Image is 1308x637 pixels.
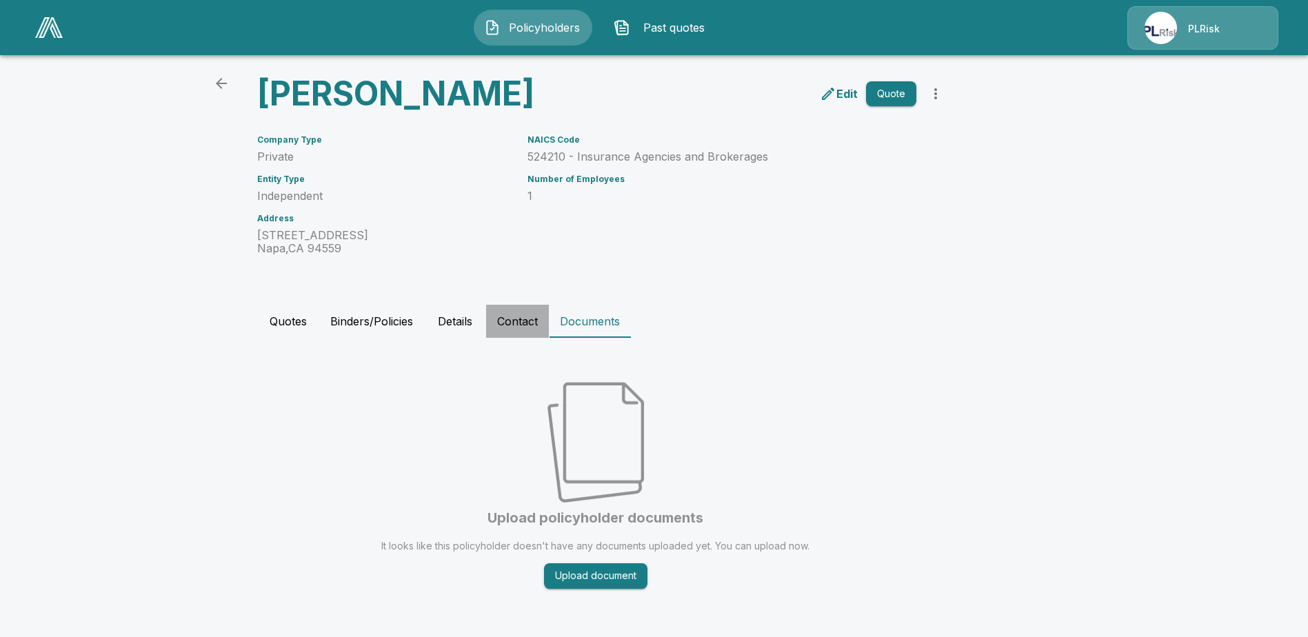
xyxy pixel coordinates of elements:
[257,150,511,163] p: Private
[527,174,916,184] h6: Number of Employees
[257,135,511,145] h6: Company Type
[474,10,592,45] button: Policyholders IconPolicyholders
[866,81,916,107] button: Quote
[257,305,319,338] button: Quotes
[424,305,486,338] button: Details
[922,80,949,108] button: more
[614,19,630,36] img: Past quotes Icon
[636,19,712,36] span: Past quotes
[836,85,858,102] p: Edit
[549,305,631,338] button: Documents
[257,305,1052,338] div: policyholder tabs
[319,305,424,338] button: Binders/Policies
[603,10,722,45] button: Past quotes IconPast quotes
[544,563,647,589] button: Upload document
[817,83,861,105] a: edit
[547,382,644,503] img: Empty state
[484,19,501,36] img: Policyholders Icon
[487,508,703,528] h6: Upload policyholder documents
[506,19,582,36] span: Policyholders
[257,214,511,223] h6: Address
[257,229,511,255] p: [STREET_ADDRESS] Napa , CA 94559
[257,74,598,113] h3: [PERSON_NAME]
[486,305,549,338] button: Contact
[527,135,916,145] h6: NAICS Code
[381,539,809,552] p: It looks like this policyholder doesn't have any documents uploaded yet. You can upload now.
[527,150,916,163] p: 524210 - Insurance Agencies and Brokerages
[527,190,916,203] p: 1
[208,70,235,97] a: back
[257,174,511,184] h6: Entity Type
[35,17,63,38] img: AA Logo
[257,190,511,203] p: Independent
